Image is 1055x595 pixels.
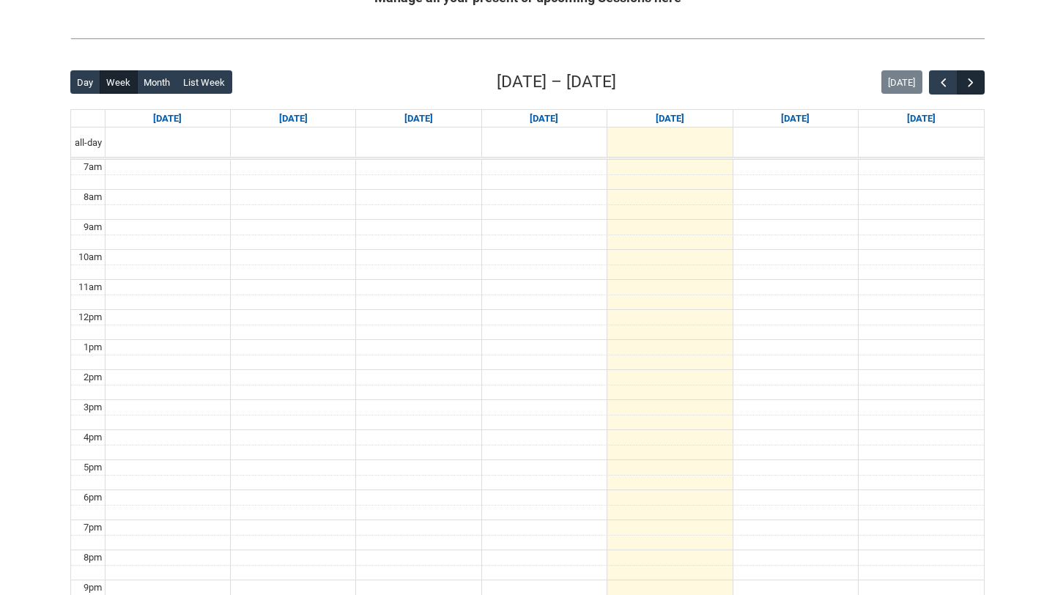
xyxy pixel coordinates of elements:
[653,110,687,127] a: Go to September 11, 2025
[904,110,939,127] a: Go to September 13, 2025
[75,250,105,265] div: 10am
[81,400,105,415] div: 3pm
[137,70,177,94] button: Month
[100,70,138,94] button: Week
[70,70,100,94] button: Day
[81,160,105,174] div: 7am
[81,430,105,445] div: 4pm
[957,70,985,95] button: Next Week
[81,220,105,234] div: 9am
[527,110,561,127] a: Go to September 10, 2025
[81,190,105,204] div: 8am
[81,370,105,385] div: 2pm
[401,110,436,127] a: Go to September 9, 2025
[81,580,105,595] div: 9pm
[72,136,105,150] span: all-day
[81,490,105,505] div: 6pm
[81,550,105,565] div: 8pm
[276,110,311,127] a: Go to September 8, 2025
[81,520,105,535] div: 7pm
[497,70,616,95] h2: [DATE] – [DATE]
[778,110,812,127] a: Go to September 12, 2025
[177,70,232,94] button: List Week
[81,340,105,355] div: 1pm
[881,70,922,94] button: [DATE]
[929,70,957,95] button: Previous Week
[75,280,105,295] div: 11am
[150,110,185,127] a: Go to September 7, 2025
[70,31,985,46] img: REDU_GREY_LINE
[75,310,105,325] div: 12pm
[81,460,105,475] div: 5pm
